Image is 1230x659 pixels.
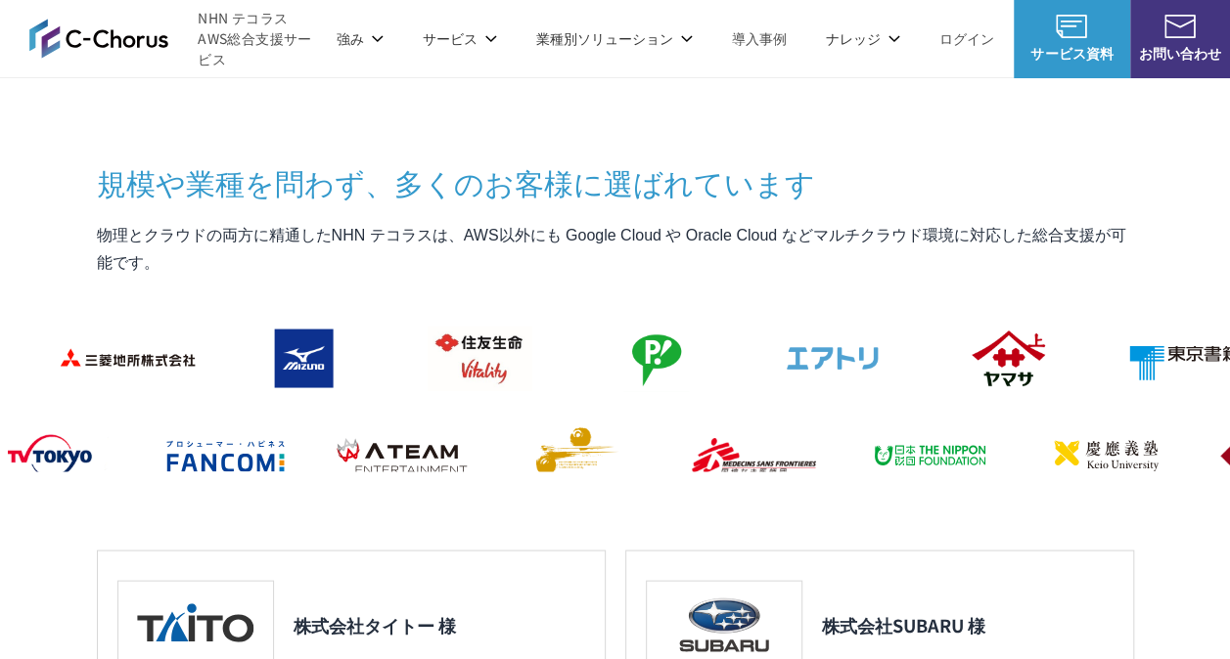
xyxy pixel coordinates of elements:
h3: 規模や業種を問わず、 多くのお客様に選ばれています [97,160,1134,201]
p: ナレッジ [826,28,900,49]
h3: 株式会社SUBARU 様 [822,612,985,636]
img: 慶應義塾 [996,416,1153,494]
img: ミズノ [194,319,350,397]
img: 株式会社SUBARU [657,591,792,658]
img: 国境なき医師団 [644,417,800,495]
img: AWS総合支援サービス C-Chorus [29,19,168,58]
img: お問い合わせ [1164,15,1196,38]
img: 株式会社タイトー [128,591,263,658]
p: 物理とクラウドの両方に精通したNHN テコラスは、AWS以外にも Google Cloud や Oracle Cloud などマルチクラウド環境に対応した総合支援が可能です。 [97,221,1134,276]
p: 業種別ソリューション [536,28,693,49]
img: ヤマサ醤油 [898,319,1055,397]
span: NHN テコラス AWS総合支援サービス [198,8,316,69]
span: お問い合わせ [1130,43,1230,64]
img: 三菱地所 [18,319,174,397]
a: ログイン [939,28,994,49]
img: エイチーム [292,417,448,495]
img: フジモトHD [546,319,703,397]
span: サービス資料 [1014,43,1130,64]
img: クリーク・アンド・リバー [468,417,624,495]
a: 導入事例 [732,28,787,49]
img: ファンコミュニケーションズ [115,417,272,495]
img: 住友生命保険相互 [370,319,526,397]
a: AWS総合支援サービス C-Chorus NHN テコラスAWS総合支援サービス [29,8,317,69]
img: エアトリ [722,319,879,397]
img: AWS総合支援サービス C-Chorus サービス資料 [1056,15,1087,38]
p: 強み [337,28,384,49]
img: 日本財団 [820,416,977,494]
h3: 株式会社タイトー 様 [294,612,456,636]
p: サービス [423,28,497,49]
